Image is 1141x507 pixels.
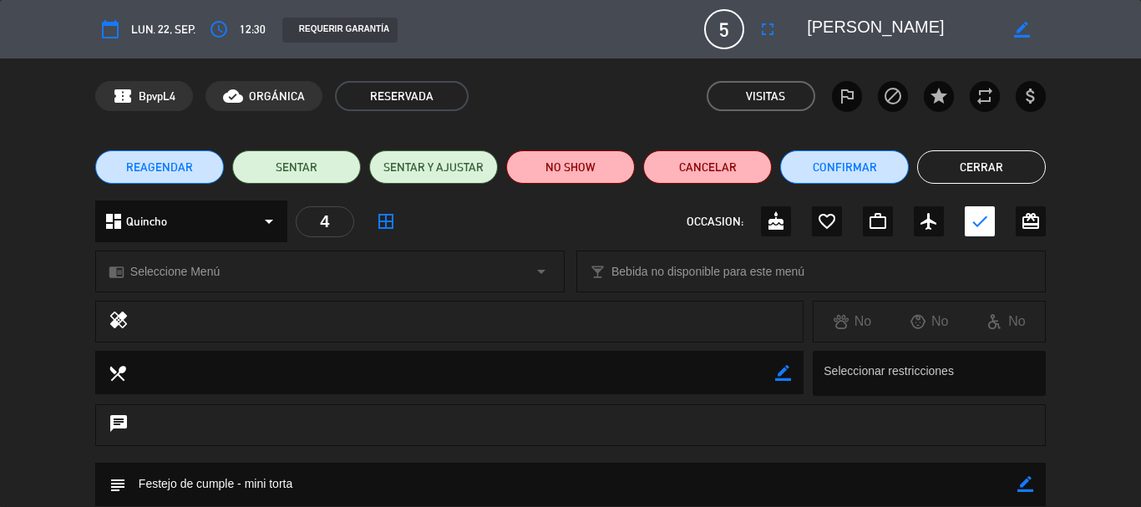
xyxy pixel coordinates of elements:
i: calendar_today [100,19,120,39]
i: border_all [376,211,396,231]
button: access_time [204,14,234,44]
span: Bebida no disponible para este menú [611,262,804,281]
i: border_color [775,365,791,381]
i: favorite_border [817,211,837,231]
div: No [891,311,968,332]
em: Visitas [746,87,785,106]
i: card_giftcard [1021,211,1041,231]
div: No [814,311,890,332]
i: border_color [1017,476,1033,492]
i: cloud_done [223,86,243,106]
i: fullscreen [758,19,778,39]
i: subject [108,475,126,494]
i: chrome_reader_mode [109,264,124,280]
i: repeat [975,86,995,106]
i: healing [109,310,129,333]
div: 4 [296,206,354,237]
button: SENTAR Y AJUSTAR [369,150,498,184]
span: Seleccione Menú [130,262,220,281]
div: No [968,311,1045,332]
i: access_time [209,19,229,39]
i: star [929,86,949,106]
span: 5 [704,9,744,49]
span: OCCASION: [687,212,743,231]
i: local_bar [590,264,606,280]
i: local_dining [108,363,126,382]
i: attach_money [1021,86,1041,106]
span: lun. 22, sep. [131,20,195,39]
i: airplanemode_active [919,211,939,231]
i: arrow_drop_down [531,261,551,281]
i: dashboard [104,211,124,231]
span: Quincho [126,212,167,231]
button: Confirmar [780,150,909,184]
i: block [883,86,903,106]
i: arrow_drop_down [259,211,279,231]
i: border_color [1014,22,1030,38]
i: cake [766,211,786,231]
button: calendar_today [95,14,125,44]
button: Cancelar [643,150,772,184]
span: confirmation_number [113,86,133,106]
span: 12:30 [240,20,266,39]
div: REQUERIR GARANTÍA [282,18,398,43]
i: work_outline [868,211,888,231]
button: Cerrar [917,150,1046,184]
button: NO SHOW [506,150,635,184]
button: SENTAR [232,150,361,184]
span: REAGENDAR [126,159,193,176]
i: chat [109,413,129,437]
i: outlined_flag [837,86,857,106]
i: check [970,211,990,231]
button: fullscreen [753,14,783,44]
button: REAGENDAR [95,150,224,184]
span: RESERVADA [335,81,469,111]
span: BpvpL4 [139,87,175,106]
span: ORGÁNICA [249,87,305,106]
